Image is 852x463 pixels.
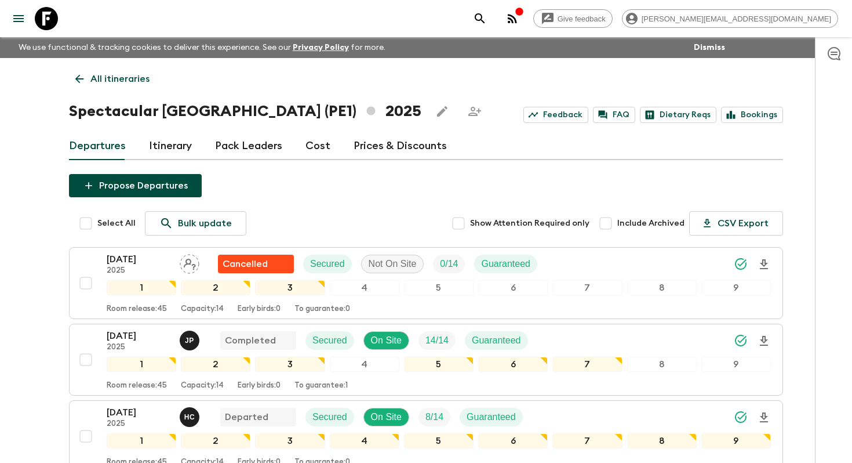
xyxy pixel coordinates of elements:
[440,257,458,271] p: 0 / 14
[312,410,347,424] p: Secured
[107,419,170,429] p: 2025
[223,257,268,271] p: Cancelled
[90,72,150,86] p: All itineraries
[69,100,421,123] h1: Spectacular [GEOGRAPHIC_DATA] (PE1) 2025
[404,280,474,295] div: 5
[218,255,294,273] div: Flash Pack cancellation
[478,357,548,372] div: 6
[294,305,350,314] p: To guarantee: 0
[354,132,447,160] a: Prices & Discounts
[734,257,748,271] svg: Synced Successfully
[97,218,136,229] span: Select All
[305,408,354,426] div: Secured
[330,433,399,448] div: 4
[734,410,748,424] svg: Synced Successfully
[404,433,474,448] div: 5
[593,107,635,123] a: FAQ
[627,280,697,295] div: 8
[107,305,167,314] p: Room release: 45
[433,255,465,273] div: Trip Fill
[552,433,622,448] div: 7
[369,257,417,271] p: Not On Site
[551,15,612,23] span: Give feedback
[701,433,771,448] div: 9
[145,211,246,236] a: Bulk update
[478,433,548,448] div: 6
[757,334,771,348] svg: Download Onboarding
[627,433,697,448] div: 8
[149,132,192,160] a: Itinerary
[701,357,771,372] div: 9
[107,280,176,295] div: 1
[689,211,783,236] button: CSV Export
[721,107,783,123] a: Bookings
[178,216,232,230] p: Bulk update
[617,218,684,229] span: Include Archived
[107,433,176,448] div: 1
[481,257,530,271] p: Guaranteed
[640,107,716,123] a: Dietary Reqs
[468,7,491,30] button: search adventures
[523,107,588,123] a: Feedback
[330,280,399,295] div: 4
[363,331,409,350] div: On Site
[467,410,516,424] p: Guaranteed
[371,410,402,424] p: On Site
[627,357,697,372] div: 8
[425,334,449,348] p: 14 / 14
[14,37,390,58] p: We use functional & tracking cookies to deliver this experience. See our for more.
[622,9,838,28] div: [PERSON_NAME][EMAIL_ADDRESS][DOMAIN_NAME]
[734,334,748,348] svg: Synced Successfully
[180,258,199,267] span: Assign pack leader
[69,67,156,91] a: All itineraries
[418,331,456,350] div: Trip Fill
[431,100,454,123] button: Edit this itinerary
[470,218,589,229] span: Show Attention Required only
[533,9,613,28] a: Give feedback
[418,408,450,426] div: Trip Fill
[69,174,202,197] button: Propose Departures
[305,331,354,350] div: Secured
[757,258,771,272] svg: Download Onboarding
[757,411,771,425] svg: Download Onboarding
[310,257,345,271] p: Secured
[312,334,347,348] p: Secured
[330,357,399,372] div: 4
[69,132,126,160] a: Departures
[371,334,402,348] p: On Site
[425,410,443,424] p: 8 / 14
[303,255,352,273] div: Secured
[478,280,548,295] div: 6
[472,334,521,348] p: Guaranteed
[361,255,424,273] div: Not On Site
[404,357,474,372] div: 5
[363,408,409,426] div: On Site
[463,100,486,123] span: Share this itinerary
[7,7,30,30] button: menu
[69,324,783,396] button: [DATE]2025Joseph PimentelCompletedSecuredOn SiteTrip FillGuaranteed123456789Room release:45Capaci...
[552,280,622,295] div: 7
[552,357,622,372] div: 7
[701,280,771,295] div: 9
[293,44,349,52] a: Privacy Policy
[691,39,728,56] button: Dismiss
[107,252,170,266] p: [DATE]
[69,247,783,319] button: [DATE]2025Assign pack leaderFlash Pack cancellationSecuredNot On SiteTrip FillGuaranteed123456789...
[215,132,282,160] a: Pack Leaders
[107,266,170,276] p: 2025
[294,381,348,390] p: To guarantee: 1
[305,132,330,160] a: Cost
[635,15,838,23] span: [PERSON_NAME][EMAIL_ADDRESS][DOMAIN_NAME]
